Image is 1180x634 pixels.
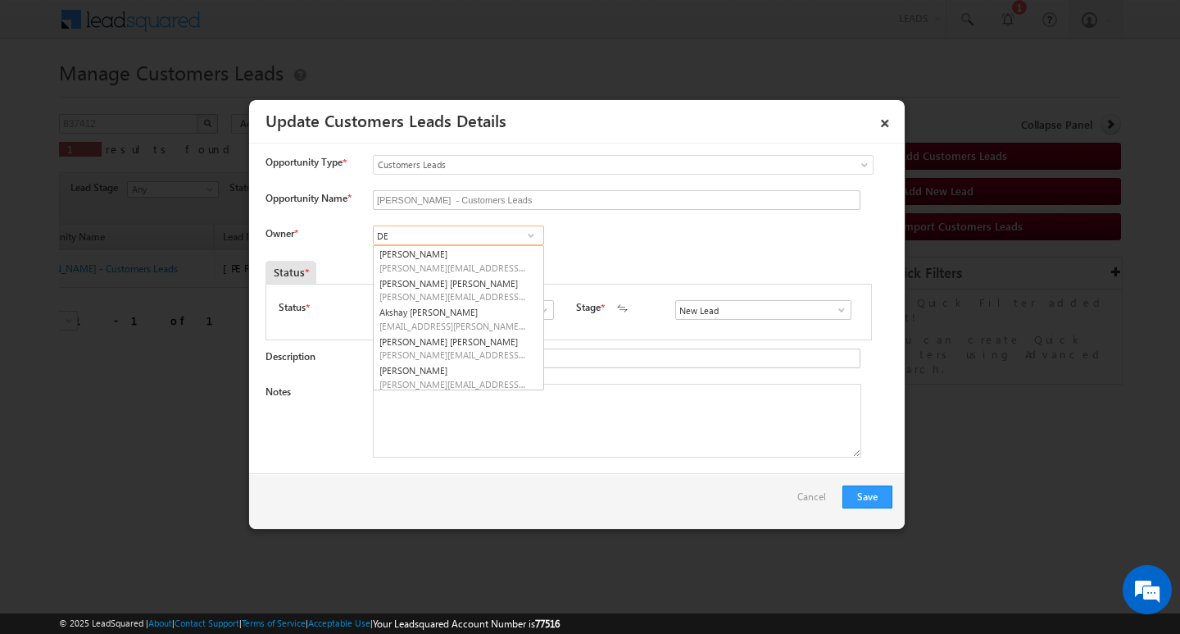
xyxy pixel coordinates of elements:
a: About [148,618,172,628]
span: [PERSON_NAME][EMAIL_ADDRESS][PERSON_NAME][DOMAIN_NAME] [379,349,527,361]
div: Status [265,261,316,284]
span: [EMAIL_ADDRESS][PERSON_NAME][DOMAIN_NAME] [379,320,527,332]
label: Notes [265,385,291,398]
a: [PERSON_NAME] [PERSON_NAME] [374,334,543,363]
span: © 2025 LeadSquared | | | | | [59,616,560,632]
div: Minimize live chat window [269,8,308,48]
input: Type to Search [675,300,851,320]
a: Cancel [797,486,834,517]
label: Description [265,350,315,363]
a: [PERSON_NAME] [374,363,543,392]
a: Show All Items [827,302,847,318]
a: Acceptable Use [308,618,370,628]
a: × [871,106,899,135]
a: [PERSON_NAME] [374,246,543,276]
label: Stage [576,300,601,315]
button: Save [842,486,892,509]
a: Akshay [PERSON_NAME] [374,304,543,334]
label: Opportunity Name [265,192,351,204]
a: Show All Items [520,227,541,244]
img: d_60004797649_company_0_60004797649 [28,86,69,107]
span: Opportunity Type [265,155,343,170]
span: Your Leadsquared Account Number is [373,618,560,630]
a: Terms of Service [242,618,306,628]
a: Contact Support [175,618,239,628]
div: Chat with us now [85,86,275,107]
a: Customers Leads [373,155,874,175]
label: Status [279,300,306,315]
span: [PERSON_NAME][EMAIL_ADDRESS][DOMAIN_NAME] [379,290,527,303]
label: Owner [265,227,297,239]
input: Type to Search [373,226,544,245]
textarea: Type your message and hit 'Enter' [21,152,299,491]
a: [PERSON_NAME] [PERSON_NAME] [374,276,543,305]
span: [PERSON_NAME][EMAIL_ADDRESS][PERSON_NAME][DOMAIN_NAME] [379,378,527,390]
a: Update Customers Leads Details [265,108,506,131]
span: [PERSON_NAME][EMAIL_ADDRESS][DOMAIN_NAME] [379,262,527,274]
span: 77516 [535,618,560,630]
span: Customers Leads [374,157,806,172]
a: Show All Items [529,302,550,318]
em: Start Chat [223,505,297,527]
